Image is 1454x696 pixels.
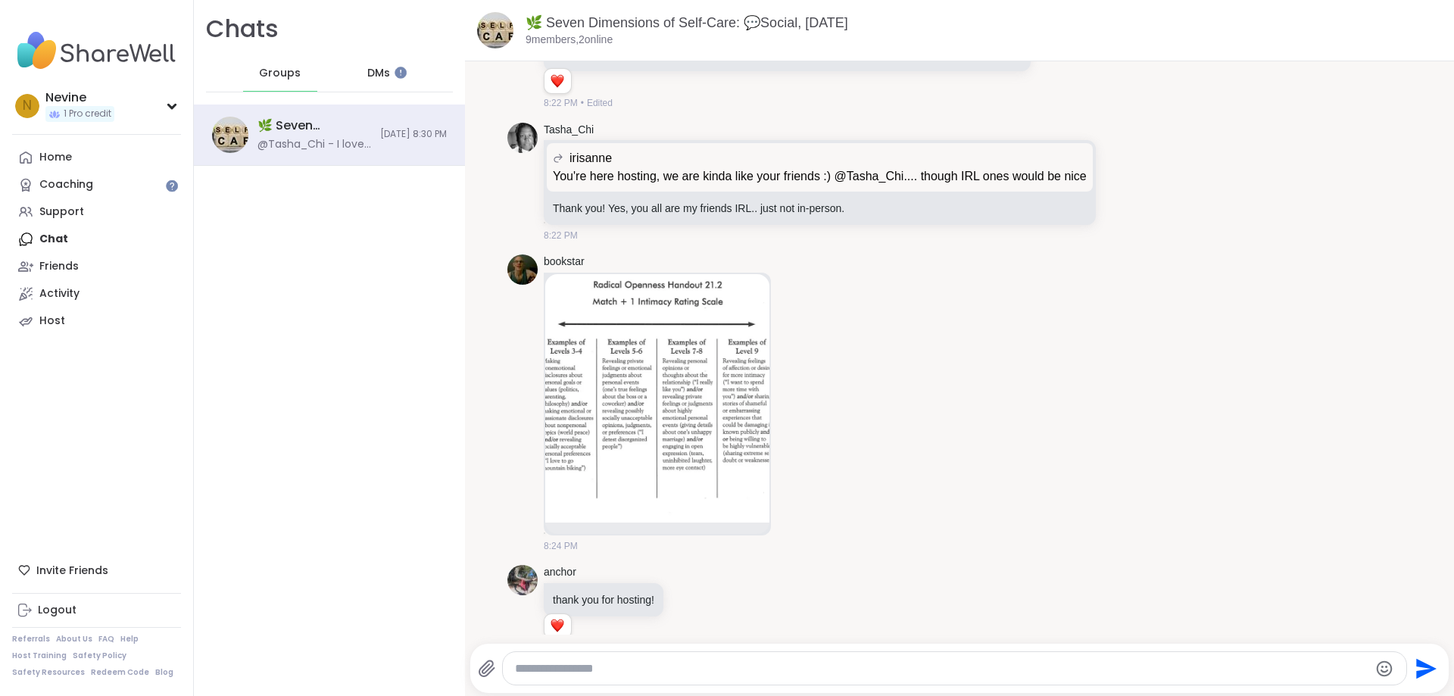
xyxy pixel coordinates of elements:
a: FAQ [98,634,114,645]
a: Coaching [12,171,181,198]
a: Logout [12,597,181,624]
iframe: Spotlight [166,179,178,192]
div: Nevine [45,89,114,106]
img: https://sharewell-space-live.sfo3.digitaloceanspaces.com/user-generated/d44ce118-e614-49f3-90b3-4... [507,123,538,153]
button: Send [1407,651,1441,685]
a: 🌿 Seven Dimensions of Self-Care: 💬Social, [DATE] [526,15,848,30]
a: Redeem Code [91,667,149,678]
span: Edited [587,96,613,110]
a: Safety Policy [73,651,126,661]
iframe: Spotlight [395,67,407,79]
img: ShareWell Nav Logo [12,24,181,77]
a: Tasha_Chi [544,123,594,138]
div: Support [39,204,84,220]
div: Reaction list [544,69,571,93]
button: Reactions: love [549,75,565,87]
img: 🌿 Seven Dimensions of Self-Care: 💬Social, Oct 09 [477,12,513,48]
img: intimacy-da-v0-yvf15v3ild8a1.webp [545,274,769,523]
a: Help [120,634,139,645]
a: Support [12,198,181,226]
span: Groups [259,66,301,81]
span: 8:24 PM [544,539,578,553]
span: 8:22 PM [544,229,578,242]
img: 🌿 Seven Dimensions of Self-Care: 💬Social, Oct 09 [212,117,248,153]
div: 🌿 Seven Dimensions of Self-Care: 💬Social, [DATE] [257,117,371,134]
button: Reactions: love [549,620,565,632]
span: DMs [367,66,390,81]
a: bookstar [544,254,585,270]
div: Coaching [39,177,93,192]
span: [DATE] 8:30 PM [380,128,447,141]
span: 8:22 PM [544,96,578,110]
p: thank you for hosting! [553,592,654,607]
a: Friends [12,253,181,280]
img: https://sharewell-space-live.sfo3.digitaloceanspaces.com/user-generated/bd698b57-9748-437a-a102-e... [507,565,538,595]
a: Host Training [12,651,67,661]
div: Logout [38,603,76,618]
textarea: Type your message [515,661,1369,676]
span: 1 Pro credit [64,108,111,120]
a: Referrals [12,634,50,645]
p: You're here hosting, we are kinda like your friends :) @Tasha_Chi.... though IRL ones would be nice [553,167,1087,186]
p: Thank you! Yes, you all are my friends IRL.. just not in-person. [553,201,1087,216]
div: Invite Friends [12,557,181,584]
div: @Tasha_Chi - I love this and how it gives an actual description for the levels. Thanks for sharin... [257,137,371,152]
a: Blog [155,667,173,678]
h1: Chats [206,12,279,46]
p: 9 members, 2 online [526,33,613,48]
div: Host [39,314,65,329]
div: Home [39,150,72,165]
div: Activity [39,286,80,301]
span: • [581,96,584,110]
span: N [23,96,32,116]
button: Emoji picker [1375,660,1393,678]
a: anchor [544,565,576,580]
a: About Us [56,634,92,645]
a: Host [12,307,181,335]
a: Safety Resources [12,667,85,678]
div: Friends [39,259,79,274]
div: Reaction list [544,614,571,638]
span: irisanne [569,149,612,167]
a: Activity [12,280,181,307]
a: Home [12,144,181,171]
img: https://sharewell-space-live.sfo3.digitaloceanspaces.com/user-generated/535310fa-e9f2-4698-8a7d-4... [507,254,538,285]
